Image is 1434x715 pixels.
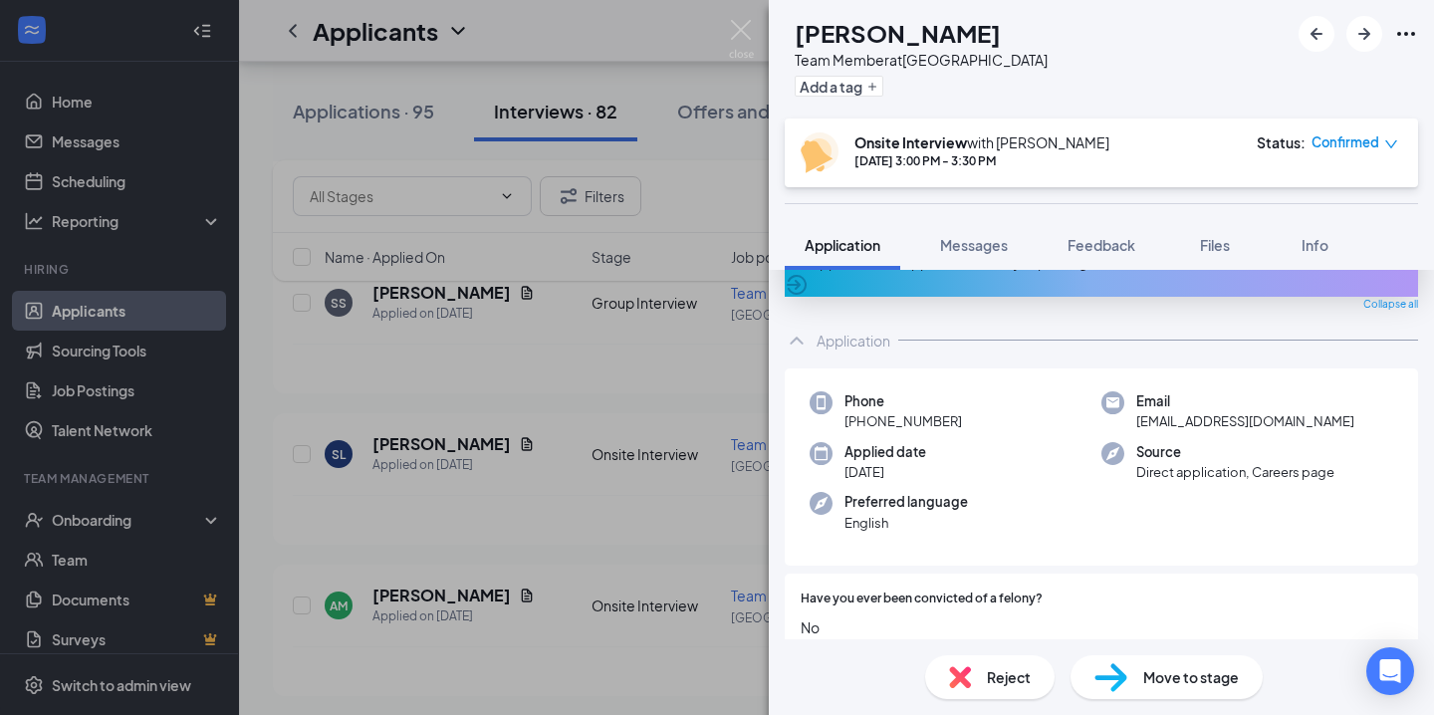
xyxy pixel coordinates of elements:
span: [PHONE_NUMBER] [844,411,962,431]
span: Move to stage [1143,666,1239,688]
svg: ArrowRight [1352,22,1376,46]
button: ArrowRight [1346,16,1382,52]
span: Email [1136,391,1354,411]
span: Applied date [844,442,926,462]
span: Reject [987,666,1031,688]
h1: [PERSON_NAME] [795,16,1001,50]
span: Files [1200,236,1230,254]
b: Onsite Interview [854,133,967,151]
span: Confirmed [1312,132,1379,152]
span: Info [1302,236,1328,254]
div: Open Intercom Messenger [1366,647,1414,695]
span: Feedback [1068,236,1135,254]
button: PlusAdd a tag [795,76,883,97]
svg: ChevronUp [785,329,809,353]
span: Have you ever been convicted of a felony? [801,590,1043,608]
span: Messages [940,236,1008,254]
span: No [801,616,1402,638]
span: English [844,513,968,533]
div: with [PERSON_NAME] [854,132,1109,152]
div: [DATE] 3:00 PM - 3:30 PM [854,152,1109,169]
span: [DATE] [844,462,926,482]
svg: Plus [866,81,878,93]
svg: ArrowCircle [785,273,809,297]
span: Collapse all [1363,297,1418,313]
span: Preferred language [844,492,968,512]
span: Source [1136,442,1334,462]
div: Team Member at [GEOGRAPHIC_DATA] [795,50,1048,70]
span: Direct application, Careers page [1136,462,1334,482]
span: Application [805,236,880,254]
span: [EMAIL_ADDRESS][DOMAIN_NAME] [1136,411,1354,431]
div: Application [817,331,890,351]
div: Status : [1257,132,1306,152]
span: down [1384,137,1398,151]
button: ArrowLeftNew [1299,16,1334,52]
svg: Ellipses [1394,22,1418,46]
svg: ArrowLeftNew [1305,22,1328,46]
span: Phone [844,391,962,411]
